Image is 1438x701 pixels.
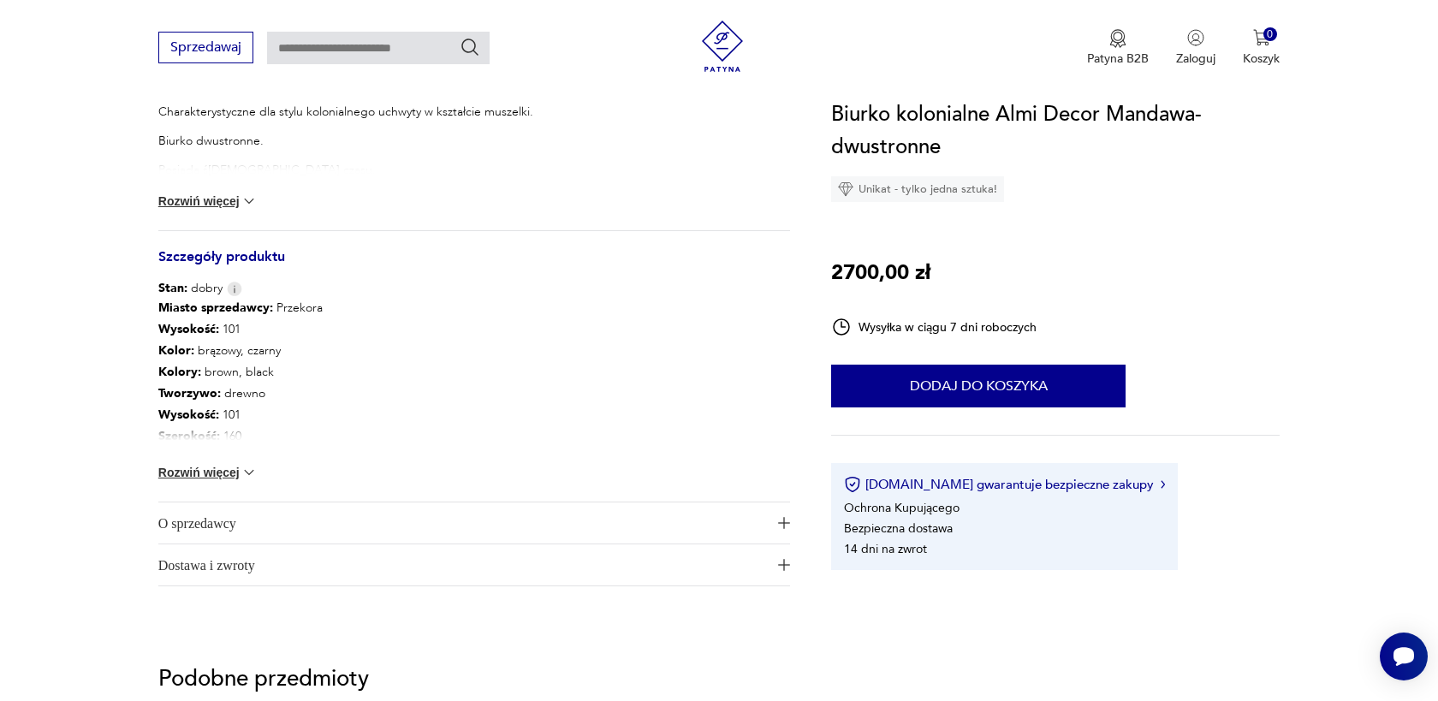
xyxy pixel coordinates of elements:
[1380,633,1428,680] iframe: Smartsupp widget button
[831,365,1126,407] button: Dodaj do koszyka
[838,181,853,197] img: Ikona diamentu
[1087,29,1149,67] button: Patyna B2B
[158,383,323,404] p: drewno
[158,407,219,423] b: Wysokość :
[158,280,223,297] span: dobry
[831,98,1280,163] h1: Biurko kolonialne Almi Decor Mandawa- dwustronne
[831,176,1004,202] div: Unikat - tylko jedna sztuka!
[158,133,790,150] p: Biurko dwustronne.
[158,385,221,401] b: Tworzywo :
[844,520,953,537] li: Bezpieczna dostawa
[460,37,480,57] button: Szukaj
[158,342,194,359] b: Kolor:
[158,364,201,380] b: Kolory :
[158,428,220,444] b: Szerokość :
[1243,29,1280,67] button: 0Koszyk
[1087,29,1149,67] a: Ikona medaluPatyna B2B
[1161,480,1166,489] img: Ikona strzałki w prawo
[158,162,790,179] p: Posiada ś[DEMOGRAPHIC_DATA] czasu.
[158,404,323,425] p: 101
[158,43,253,55] a: Sprzedawaj
[1263,27,1278,42] div: 0
[158,464,258,481] button: Rozwiń więcej
[158,361,323,383] p: brown, black
[158,502,767,544] span: O sprzedawcy
[844,476,861,493] img: Ikona certyfikatu
[158,425,323,447] p: 160
[158,104,790,121] p: Charakterystyczne dla stylu kolonialnego uchwyty w kształcie muszelki.
[158,668,1280,689] p: Podobne przedmioty
[1109,29,1126,48] img: Ikona medalu
[1253,29,1270,46] img: Ikona koszyka
[1087,50,1149,67] p: Patyna B2B
[844,541,927,557] li: 14 dni na zwrot
[158,32,253,63] button: Sprzedawaj
[831,317,1037,337] div: Wysyłka w ciągu 7 dni roboczych
[241,193,258,210] img: chevron down
[778,517,790,529] img: Ikona plusa
[158,297,323,318] p: Przekora
[158,252,790,280] h3: Szczegóły produktu
[158,300,273,316] b: Miasto sprzedawcy :
[778,559,790,571] img: Ikona plusa
[158,340,323,361] p: brązowy, czarny
[227,282,242,296] img: Info icon
[844,476,1165,493] button: [DOMAIN_NAME] gwarantuje bezpieczne zakupy
[1187,29,1204,46] img: Ikonka użytkownika
[831,257,930,289] p: 2700,00 zł
[1176,50,1215,67] p: Zaloguj
[241,464,258,481] img: chevron down
[158,321,219,337] b: Wysokość :
[844,500,960,516] li: Ochrona Kupującego
[158,193,258,210] button: Rozwiń więcej
[1243,50,1280,67] p: Koszyk
[158,318,323,340] p: 101
[697,21,748,72] img: Patyna - sklep z meblami i dekoracjami vintage
[158,280,187,296] b: Stan:
[158,544,767,585] span: Dostawa i zwroty
[1176,29,1215,67] button: Zaloguj
[158,544,790,585] button: Ikona plusaDostawa i zwroty
[158,502,790,544] button: Ikona plusaO sprzedawcy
